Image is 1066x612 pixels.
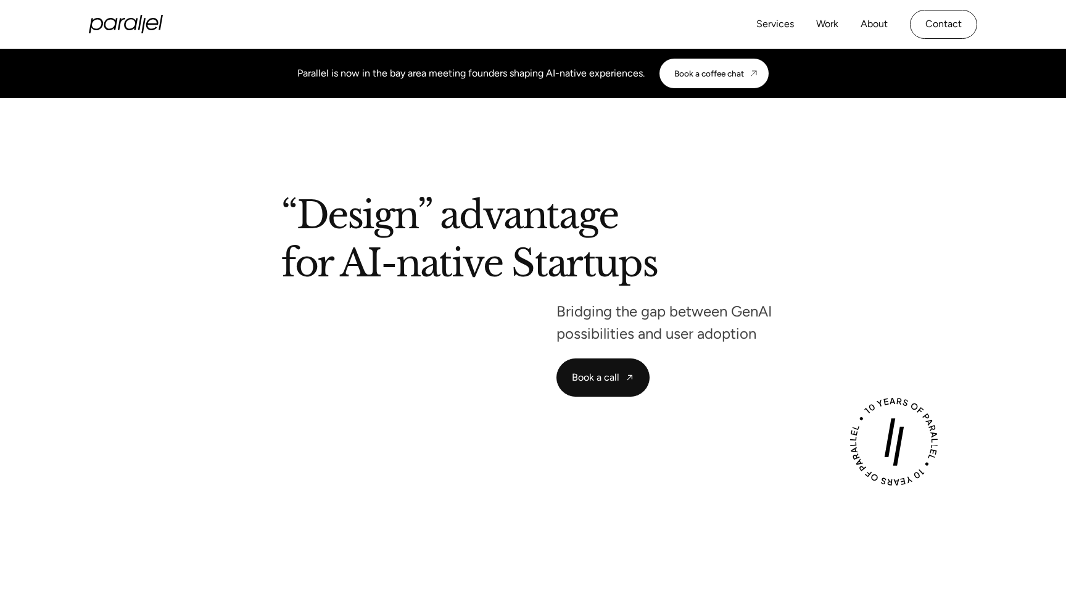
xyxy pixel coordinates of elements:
a: home [89,15,163,33]
a: Contact [910,10,977,39]
img: CTA arrow image [749,68,759,78]
div: Parallel is now in the bay area meeting founders shaping AI-native experiences. [297,66,645,81]
h1: “Design” advantage for AI-native Startups [281,197,834,287]
a: Book a coffee chat [659,59,769,88]
a: Services [756,15,794,33]
p: Bridging the gap between GenAI possibilities and user adoption [556,306,834,339]
div: Book a coffee chat [674,68,744,78]
a: Work [816,15,838,33]
a: About [861,15,888,33]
